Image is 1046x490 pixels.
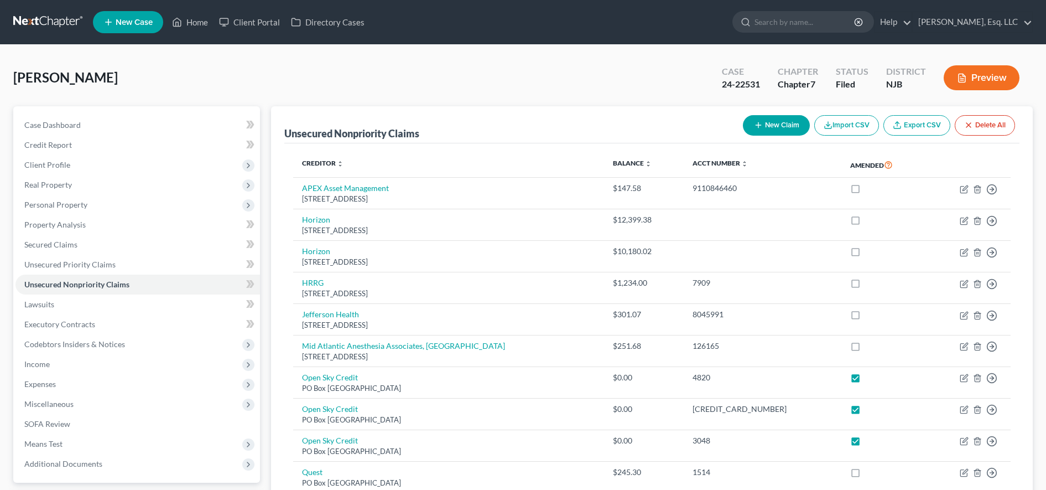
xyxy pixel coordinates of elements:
[24,120,81,130] span: Case Dashboard
[778,65,818,78] div: Chapter
[814,115,879,136] button: Import CSV
[613,246,675,257] div: $10,180.02
[613,341,675,352] div: $251.68
[613,435,675,446] div: $0.00
[15,255,260,275] a: Unsecured Priority Claims
[778,78,818,91] div: Chapter
[693,183,832,194] div: 9110846460
[722,78,760,91] div: 24-22531
[302,478,596,488] div: PO Box [GEOGRAPHIC_DATA]
[15,235,260,255] a: Secured Claims
[302,246,330,256] a: Horizon
[285,12,370,32] a: Directory Cases
[944,65,1019,90] button: Preview
[24,379,56,389] span: Expenses
[24,459,102,468] span: Additional Documents
[836,65,868,78] div: Status
[836,78,868,91] div: Filed
[166,12,214,32] a: Home
[613,277,675,288] div: $1,234.00
[24,180,72,189] span: Real Property
[841,152,927,178] th: Amended
[693,467,832,478] div: 1514
[875,12,912,32] a: Help
[15,135,260,155] a: Credit Report
[302,215,330,224] a: Horizon
[955,115,1015,136] button: Delete All
[302,194,596,204] div: [STREET_ADDRESS]
[24,300,54,309] span: Lawsuits
[337,161,344,167] i: unfold_more
[24,160,70,169] span: Client Profile
[302,467,322,477] a: Quest
[693,404,832,415] div: [CREDIT_CARD_NUMBER]
[613,372,675,383] div: $0.00
[24,200,87,209] span: Personal Property
[693,277,832,288] div: 7909
[302,310,359,319] a: Jefferson Health
[302,404,358,414] a: Open Sky Credit
[24,140,72,149] span: Credit Report
[302,159,344,167] a: Creditor unfold_more
[302,183,389,193] a: APEX Asset Management
[24,220,86,229] span: Property Analysis
[302,320,596,331] div: [STREET_ADDRESS]
[613,309,675,320] div: $301.07
[116,18,153,27] span: New Case
[24,280,129,289] span: Unsecured Nonpriority Claims
[613,404,675,415] div: $0.00
[13,69,118,85] span: [PERSON_NAME]
[741,161,748,167] i: unfold_more
[810,79,815,89] span: 7
[743,115,810,136] button: New Claim
[15,314,260,334] a: Executory Contracts
[302,278,324,287] a: HRRG
[24,339,125,349] span: Codebtors Insiders & Notices
[24,359,50,369] span: Income
[302,288,596,299] div: [STREET_ADDRESS]
[302,373,358,382] a: Open Sky Credit
[24,240,77,249] span: Secured Claims
[15,215,260,235] a: Property Analysis
[284,127,419,140] div: Unsecured Nonpriority Claims
[613,183,675,194] div: $147.58
[693,372,832,383] div: 4820
[886,65,926,78] div: District
[302,446,596,457] div: PO Box [GEOGRAPHIC_DATA]
[913,12,1032,32] a: [PERSON_NAME], Esq. LLC
[693,309,832,320] div: 8045991
[302,415,596,425] div: PO Box [GEOGRAPHIC_DATA]
[24,319,95,329] span: Executory Contracts
[613,214,675,225] div: $12,399.38
[886,78,926,91] div: NJB
[693,159,748,167] a: Acct Number unfold_more
[613,159,652,167] a: Balance unfold_more
[302,257,596,267] div: [STREET_ADDRESS]
[24,260,116,269] span: Unsecured Priority Claims
[214,12,285,32] a: Client Portal
[722,65,760,78] div: Case
[15,275,260,295] a: Unsecured Nonpriority Claims
[15,115,260,135] a: Case Dashboard
[24,439,63,448] span: Means Test
[15,295,260,314] a: Lawsuits
[302,225,596,236] div: [STREET_ADDRESS]
[693,341,832,352] div: 126165
[302,383,596,394] div: PO Box [GEOGRAPHIC_DATA]
[693,435,832,446] div: 3048
[302,436,358,445] a: Open Sky Credit
[24,419,70,429] span: SOFA Review
[883,115,950,136] a: Export CSV
[24,399,74,409] span: Miscellaneous
[15,414,260,434] a: SOFA Review
[645,161,652,167] i: unfold_more
[302,341,505,350] a: Mid Atlantic Anesthesia Associates, [GEOGRAPHIC_DATA]
[613,467,675,478] div: $245.30
[302,352,596,362] div: [STREET_ADDRESS]
[754,12,856,32] input: Search by name...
